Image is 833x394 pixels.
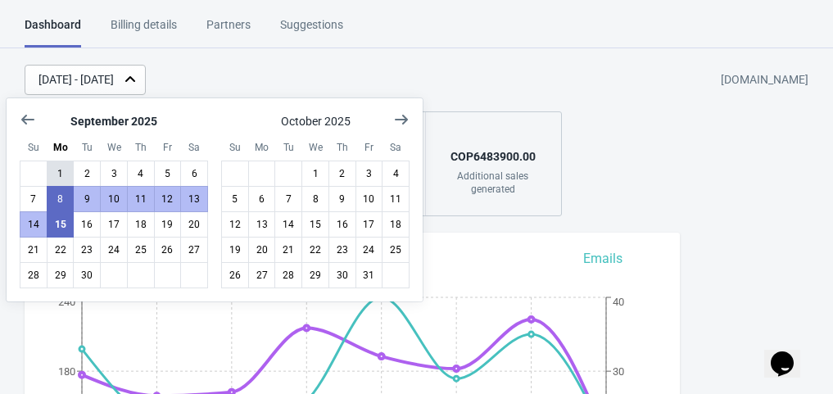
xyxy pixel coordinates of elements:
[20,186,48,212] button: September 7 2025
[274,211,302,238] button: October 14 2025
[47,186,75,212] button: September 8 2025
[127,211,155,238] button: September 18 2025
[355,186,383,212] button: October 10 2025
[47,211,75,238] button: Today September 15 2025
[387,105,416,134] button: Show next month, November 2025
[73,161,101,187] button: September 2 2025
[100,134,128,161] div: Wednesday
[328,211,356,238] button: October 16 2025
[328,237,356,263] button: October 23 2025
[13,105,43,134] button: Show previous month, August 2025
[248,211,276,238] button: October 13 2025
[58,365,75,378] tspan: 180
[73,262,101,288] button: September 30 2025
[382,186,410,212] button: October 11 2025
[301,161,329,187] button: October 1 2025
[25,16,81,48] div: Dashboard
[274,237,302,263] button: October 21 2025
[73,186,101,212] button: September 9 2025
[221,134,249,161] div: Sunday
[382,134,410,161] div: Saturday
[100,237,128,263] button: September 24 2025
[382,161,410,187] button: October 4 2025
[248,186,276,212] button: October 6 2025
[47,134,75,161] div: Monday
[221,237,249,263] button: October 19 2025
[613,365,624,378] tspan: 30
[613,296,624,308] tspan: 40
[274,134,302,161] div: Tuesday
[180,237,208,263] button: September 27 2025
[180,134,208,161] div: Saturday
[111,16,177,45] div: Billing details
[355,161,383,187] button: October 3 2025
[20,237,48,263] button: September 21 2025
[764,328,817,378] iframe: chat widget
[47,262,75,288] button: September 29 2025
[355,237,383,263] button: October 24 2025
[382,211,410,238] button: October 18 2025
[221,186,249,212] button: October 5 2025
[301,186,329,212] button: October 8 2025
[180,211,208,238] button: September 20 2025
[301,134,329,161] div: Wednesday
[221,211,249,238] button: October 12 2025
[280,16,343,45] div: Suggestions
[301,211,329,238] button: October 15 2025
[355,211,383,238] button: October 17 2025
[154,161,182,187] button: September 5 2025
[442,143,543,170] div: COP 6483900.00
[248,237,276,263] button: October 20 2025
[180,186,208,212] button: September 13 2025
[100,186,128,212] button: September 10 2025
[206,16,251,45] div: Partners
[127,237,155,263] button: September 25 2025
[74,134,102,161] div: Tuesday
[721,66,808,95] div: [DOMAIN_NAME]
[38,71,114,88] div: [DATE] - [DATE]
[248,262,276,288] button: October 27 2025
[127,134,155,161] div: Thursday
[328,186,356,212] button: October 9 2025
[355,262,383,288] button: October 31 2025
[20,262,48,288] button: September 28 2025
[20,211,48,238] button: September 14 2025
[154,237,182,263] button: September 26 2025
[442,170,543,196] div: Additional sales generated
[47,161,75,187] button: September 1 2025
[328,161,356,187] button: October 2 2025
[180,161,208,187] button: September 6 2025
[127,186,155,212] button: September 11 2025
[127,161,155,187] button: September 4 2025
[328,134,356,161] div: Thursday
[355,134,383,161] div: Friday
[301,237,329,263] button: October 22 2025
[47,237,75,263] button: September 22 2025
[248,134,276,161] div: Monday
[382,237,410,263] button: October 25 2025
[154,134,182,161] div: Friday
[154,211,182,238] button: September 19 2025
[301,262,329,288] button: October 29 2025
[100,211,128,238] button: September 17 2025
[100,161,128,187] button: September 3 2025
[328,262,356,288] button: October 30 2025
[221,262,249,288] button: October 26 2025
[154,186,182,212] button: September 12 2025
[20,134,48,161] div: Sunday
[274,262,302,288] button: October 28 2025
[274,186,302,212] button: October 7 2025
[73,211,101,238] button: September 16 2025
[73,237,101,263] button: September 23 2025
